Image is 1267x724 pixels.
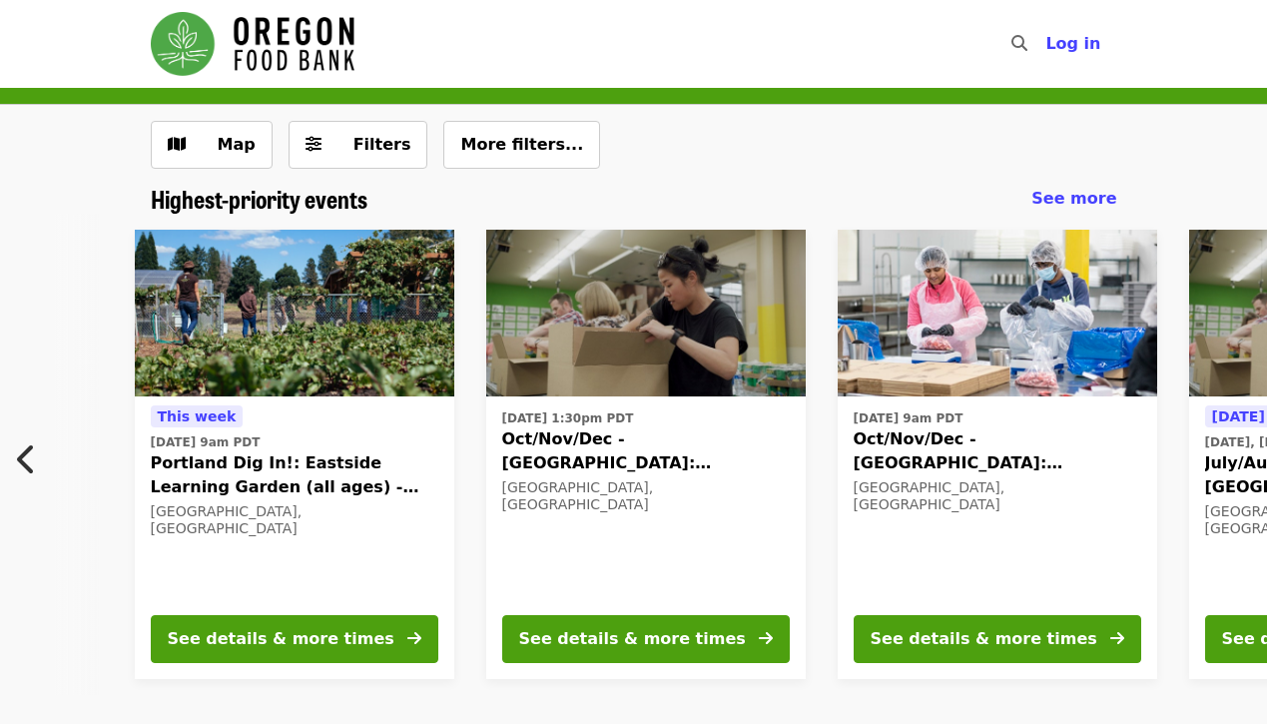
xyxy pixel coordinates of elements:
[854,409,963,427] time: [DATE] 9am PDT
[135,230,454,397] img: Portland Dig In!: Eastside Learning Garden (all ages) - Aug/Sept/Oct organized by Oregon Food Bank
[460,135,583,154] span: More filters...
[151,185,367,214] a: Highest-priority events
[168,627,394,651] div: See details & more times
[502,427,790,475] span: Oct/Nov/Dec - [GEOGRAPHIC_DATA]: Repack/Sort (age [DEMOGRAPHIC_DATA]+)
[1039,20,1055,68] input: Search
[854,615,1141,663] button: See details & more times
[151,12,354,76] img: Oregon Food Bank - Home
[1212,408,1265,424] span: [DATE]
[838,230,1157,679] a: See details for "Oct/Nov/Dec - Beaverton: Repack/Sort (age 10+)"
[353,135,411,154] span: Filters
[289,121,428,169] button: Filters (0 selected)
[1011,34,1027,53] i: search icon
[135,230,454,679] a: See details for "Portland Dig In!: Eastside Learning Garden (all ages) - Aug/Sept/Oct"
[151,451,438,499] span: Portland Dig In!: Eastside Learning Garden (all ages) - Aug/Sept/Oct
[151,433,261,451] time: [DATE] 9am PDT
[1045,34,1100,53] span: Log in
[854,479,1141,513] div: [GEOGRAPHIC_DATA], [GEOGRAPHIC_DATA]
[151,181,367,216] span: Highest-priority events
[486,230,806,679] a: See details for "Oct/Nov/Dec - Portland: Repack/Sort (age 8+)"
[306,135,321,154] i: sliders-h icon
[1029,24,1116,64] button: Log in
[838,230,1157,397] img: Oct/Nov/Dec - Beaverton: Repack/Sort (age 10+) organized by Oregon Food Bank
[135,185,1133,214] div: Highest-priority events
[443,121,600,169] button: More filters...
[151,615,438,663] button: See details & more times
[486,230,806,397] img: Oct/Nov/Dec - Portland: Repack/Sort (age 8+) organized by Oregon Food Bank
[17,440,37,478] i: chevron-left icon
[151,121,273,169] button: Show map view
[502,615,790,663] button: See details & more times
[1110,629,1124,648] i: arrow-right icon
[871,627,1097,651] div: See details & more times
[168,135,186,154] i: map icon
[1031,189,1116,208] span: See more
[151,503,438,537] div: [GEOGRAPHIC_DATA], [GEOGRAPHIC_DATA]
[519,627,746,651] div: See details & more times
[1031,187,1116,211] a: See more
[158,408,237,424] span: This week
[854,427,1141,475] span: Oct/Nov/Dec - [GEOGRAPHIC_DATA]: Repack/Sort (age [DEMOGRAPHIC_DATA]+)
[759,629,773,648] i: arrow-right icon
[407,629,421,648] i: arrow-right icon
[502,409,634,427] time: [DATE] 1:30pm PDT
[218,135,256,154] span: Map
[502,479,790,513] div: [GEOGRAPHIC_DATA], [GEOGRAPHIC_DATA]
